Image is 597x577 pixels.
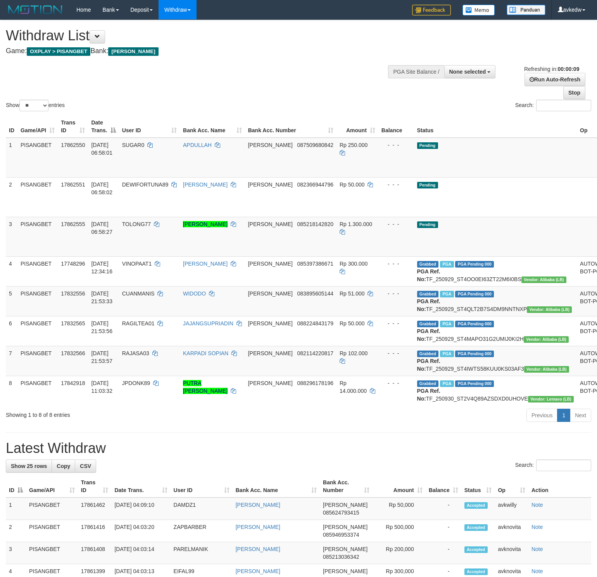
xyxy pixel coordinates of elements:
th: Amount: activate to sort column ascending [373,475,426,498]
td: 1 [6,138,17,178]
th: ID: activate to sort column descending [6,475,26,498]
td: 3 [6,542,26,564]
b: PGA Ref. No: [417,358,440,372]
th: Bank Acc. Name: activate to sort column ascending [180,116,245,138]
span: [DATE] 12:34:16 [91,261,112,275]
span: Grabbed [417,380,439,387]
td: [DATE] 04:03:20 [111,520,170,542]
td: avkwilly [495,498,528,520]
span: [PERSON_NAME] [248,142,293,148]
span: PGA Pending [455,321,494,327]
span: [DATE] 11:03:32 [91,380,112,394]
th: Bank Acc. Number: activate to sort column ascending [320,475,373,498]
span: Copy 083895605144 to clipboard [297,290,333,297]
span: Rp 1.300.000 [340,221,372,227]
span: [PERSON_NAME] [323,546,368,552]
td: PISANGBET [26,498,78,520]
span: 17862550 [61,142,85,148]
strong: 00:00:09 [557,66,579,72]
a: [PERSON_NAME] [236,546,280,552]
span: Pending [417,142,438,149]
span: [PERSON_NAME] [248,290,293,297]
th: User ID: activate to sort column ascending [119,116,180,138]
td: avknovita [495,542,528,564]
img: Button%20Memo.svg [462,5,495,16]
span: Accepted [464,524,488,531]
img: Feedback.jpg [412,5,451,16]
span: 17862551 [61,181,85,188]
span: Accepted [464,546,488,553]
td: TF_250930_ST2V4Q89AZSDXD0UHOVE [414,376,577,406]
img: MOTION_logo.png [6,4,65,16]
span: [DATE] 21:53:57 [91,350,112,364]
div: PGA Site Balance / [388,65,444,78]
td: [DATE] 04:09:10 [111,498,170,520]
th: Bank Acc. Name: activate to sort column ascending [233,475,320,498]
td: TF_250929_ST4OO0EI63ZT22M6I0BS [414,256,577,286]
select: Showentries [19,100,48,111]
span: Copy 087509680842 to clipboard [297,142,333,148]
span: Vendor URL: https://dashboard.q2checkout.com/secure [524,366,569,373]
label: Search: [515,100,591,111]
span: Rp 50.000 [340,320,365,327]
div: - - - [381,290,411,297]
a: KARPADI SOPIAN [183,350,228,356]
a: [PERSON_NAME] [183,221,228,227]
span: [DATE] 06:58:27 [91,221,112,235]
div: Showing 1 to 8 of 8 entries [6,408,243,419]
span: Vendor URL: https://dashboard.q2checkout.com/secure [528,396,574,403]
span: Vendor URL: https://dashboard.q2checkout.com/secure [524,336,569,343]
span: Copy 085213036342 to clipboard [323,554,359,560]
span: Grabbed [417,291,439,297]
div: - - - [381,141,411,149]
span: [DATE] 21:53:56 [91,320,112,334]
span: [PERSON_NAME] [108,47,158,56]
th: Action [528,475,591,498]
a: Note [531,568,543,574]
span: [PERSON_NAME] [323,502,368,508]
span: Accepted [464,502,488,509]
label: Show entries [6,100,65,111]
td: 1 [6,498,26,520]
td: PISANGBET [17,138,58,178]
b: PGA Ref. No: [417,268,440,282]
span: VINOPAAT1 [122,261,152,267]
td: PISANGBET [17,346,58,376]
span: Vendor URL: https://dashboard.q2checkout.com/secure [521,276,566,283]
input: Search: [536,100,591,111]
td: - [426,542,461,564]
a: 1 [557,409,570,422]
span: [PERSON_NAME] [248,181,293,188]
a: Show 25 rows [6,460,52,473]
input: Search: [536,460,591,471]
td: DAMDZ1 [171,498,233,520]
span: Marked by avkvina [440,380,454,387]
h1: Latest Withdraw [6,441,591,456]
td: 17861416 [78,520,112,542]
td: 17861408 [78,542,112,564]
th: Bank Acc. Number: activate to sort column ascending [245,116,336,138]
a: JAJANGSUPRIADIN [183,320,233,327]
img: panduan.png [507,5,545,15]
td: 8 [6,376,17,406]
td: - [426,498,461,520]
span: [PERSON_NAME] [323,524,368,530]
th: Balance: activate to sort column ascending [426,475,461,498]
span: TOLONG77 [122,221,151,227]
span: CSV [80,463,91,469]
td: 5 [6,286,17,316]
a: Copy [52,460,75,473]
span: None selected [449,69,486,75]
span: [PERSON_NAME] [248,261,293,267]
span: Rp 14.000.000 [340,380,367,394]
td: PISANGBET [26,542,78,564]
a: Note [531,524,543,530]
span: Copy 085218142820 to clipboard [297,221,333,227]
span: PGA Pending [455,351,494,357]
td: PISANGBET [17,376,58,406]
h4: Game: Bank: [6,47,390,55]
span: Copy 082114220817 to clipboard [297,350,333,356]
span: Copy 088296178196 to clipboard [297,380,333,386]
th: Balance [378,116,414,138]
td: PISANGBET [26,520,78,542]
